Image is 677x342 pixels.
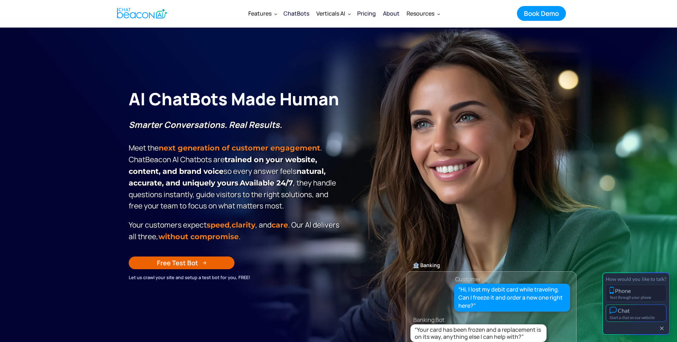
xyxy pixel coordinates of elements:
[248,8,272,18] div: Features
[316,8,345,18] div: Verticals AI
[202,261,207,265] img: Arrow
[403,5,443,22] div: Resources
[157,258,198,267] div: Free Test Bot
[437,12,440,15] img: Dropdown
[129,88,342,110] h1: AI ChatBots Made Human
[232,220,255,229] span: clarity
[524,9,559,18] div: Book Demo
[158,232,239,241] span: without compromise
[354,4,379,23] a: Pricing
[280,4,313,23] a: ChatBots
[455,274,481,284] div: Customer
[129,219,342,242] p: Your customers expect , , and . Our Al delivers all three, .
[245,5,280,22] div: Features
[129,119,282,130] strong: Smarter Conversations. Real Results.
[274,12,277,15] img: Dropdown
[407,8,434,18] div: Resources
[313,5,354,22] div: Verticals AI
[348,12,351,15] img: Dropdown
[357,8,376,18] div: Pricing
[129,119,342,211] p: Meet the . ChatBeacon Al Chatbots are so every answer feels , they handle questions instantly, gu...
[272,220,288,229] span: care
[129,273,342,281] div: Let us crawl your site and setup a test bot for you, FREE!
[517,6,566,21] a: Book Demo
[458,285,566,310] div: “Hi, I lost my debit card while traveling. Can I freeze it and order a new one right here?”
[207,220,230,229] strong: speed
[159,143,320,152] strong: next generation of customer engagement
[240,178,293,187] strong: Available 24/7
[379,4,403,23] a: About
[129,256,234,269] a: Free Test Bot
[406,260,576,270] div: 🏦 Banking
[283,8,309,18] div: ChatBots
[111,5,171,22] a: home
[383,8,400,18] div: About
